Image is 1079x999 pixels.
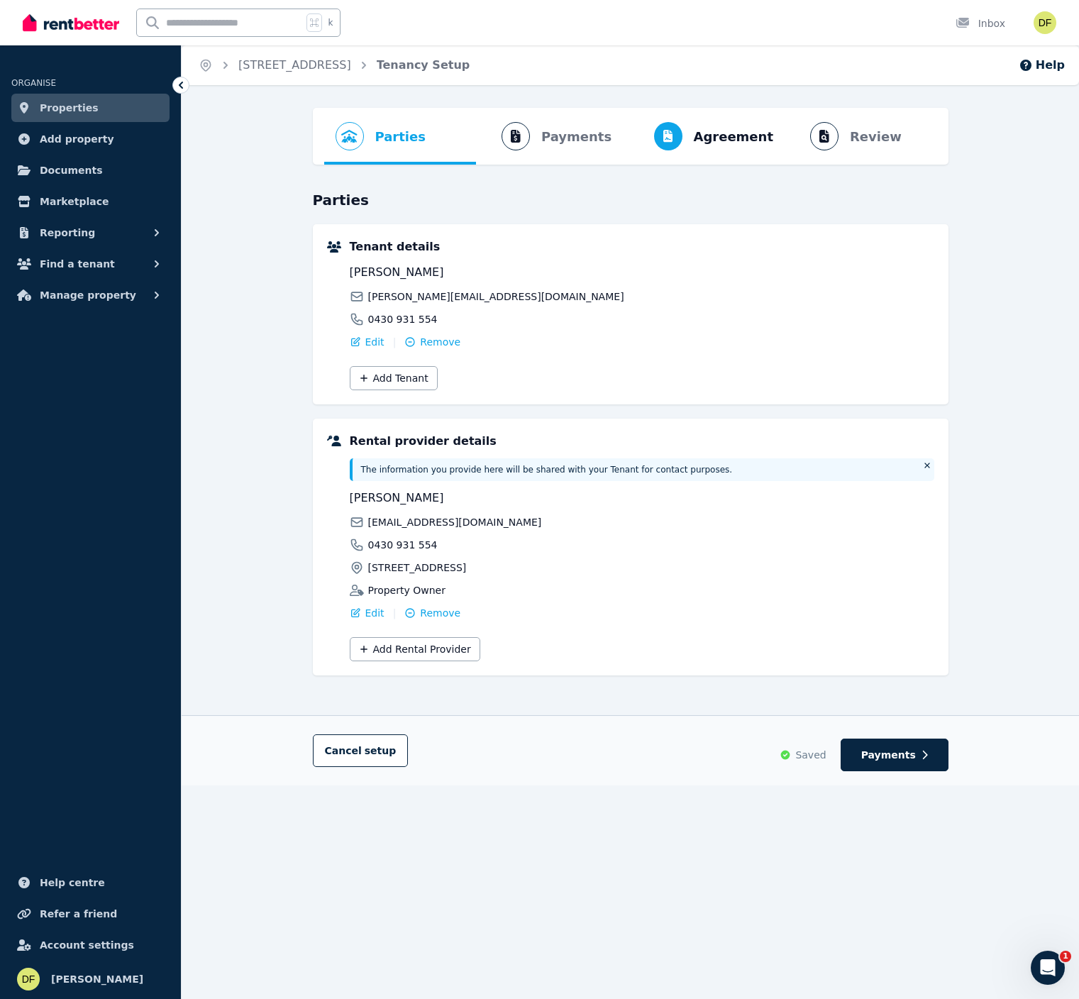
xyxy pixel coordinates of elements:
span: Find a tenant [40,255,115,272]
span: Edit [365,335,384,349]
div: Inbox [956,16,1005,31]
span: Cancel [325,745,397,756]
span: Saved [795,748,826,762]
span: k [328,17,333,28]
img: David Feng [17,968,40,990]
button: Manage property [11,281,170,309]
span: 0430 931 554 [368,538,438,552]
span: 1 [1060,951,1071,962]
span: setup [365,744,397,758]
button: Payments [841,739,948,771]
span: [STREET_ADDRESS] [368,561,467,575]
span: Parties [375,127,426,147]
span: Remove [420,606,460,620]
a: [STREET_ADDRESS] [238,58,351,72]
span: Add property [40,131,114,148]
a: Documents [11,156,170,184]
iframe: Intercom live chat [1031,951,1065,985]
h3: Parties [313,190,948,210]
button: Add Rental Provider [350,637,480,661]
span: | [393,606,397,620]
img: David Feng [1034,11,1056,34]
button: Reporting [11,219,170,247]
button: Remove [404,335,460,349]
button: Agreement [629,108,785,165]
a: Add property [11,125,170,153]
img: RentBetter [23,12,119,33]
nav: Breadcrumb [182,45,487,85]
span: Account settings [40,937,134,954]
nav: Progress [313,108,948,165]
span: Agreement [694,127,774,147]
a: Account settings [11,931,170,959]
span: Refer a friend [40,905,117,922]
a: Refer a friend [11,900,170,928]
h5: Rental provider details [350,433,934,450]
button: Edit [350,606,384,620]
span: Payments [861,748,916,762]
a: Properties [11,94,170,122]
img: Rental providers [327,436,341,446]
span: [PERSON_NAME][EMAIL_ADDRESS][DOMAIN_NAME] [368,289,624,304]
button: Remove [404,606,460,620]
button: Add Tenant [350,366,438,390]
p: The information you provide here will be shared with your Tenant for contact purposes. [361,464,914,475]
button: Cancelsetup [313,734,409,767]
span: Marketplace [40,193,109,210]
span: 0430 931 554 [368,312,438,326]
span: Documents [40,162,103,179]
span: Properties [40,99,99,116]
a: Marketplace [11,187,170,216]
span: Reporting [40,224,95,241]
span: Edit [365,606,384,620]
span: Property Owner [368,583,446,597]
span: [PERSON_NAME] [51,971,143,988]
h5: Tenant details [350,238,934,255]
button: Help [1019,57,1065,74]
button: Find a tenant [11,250,170,278]
span: Tenancy Setup [377,57,470,74]
span: Help centre [40,874,105,891]
span: Manage property [40,287,136,304]
span: | [393,335,397,349]
span: ORGANISE [11,78,56,88]
button: Parties [324,108,437,165]
span: [EMAIL_ADDRESS][DOMAIN_NAME] [368,515,542,529]
button: Edit [350,335,384,349]
span: Remove [420,335,460,349]
a: Help centre [11,868,170,897]
span: [PERSON_NAME] [350,264,638,281]
span: [PERSON_NAME] [350,490,638,507]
